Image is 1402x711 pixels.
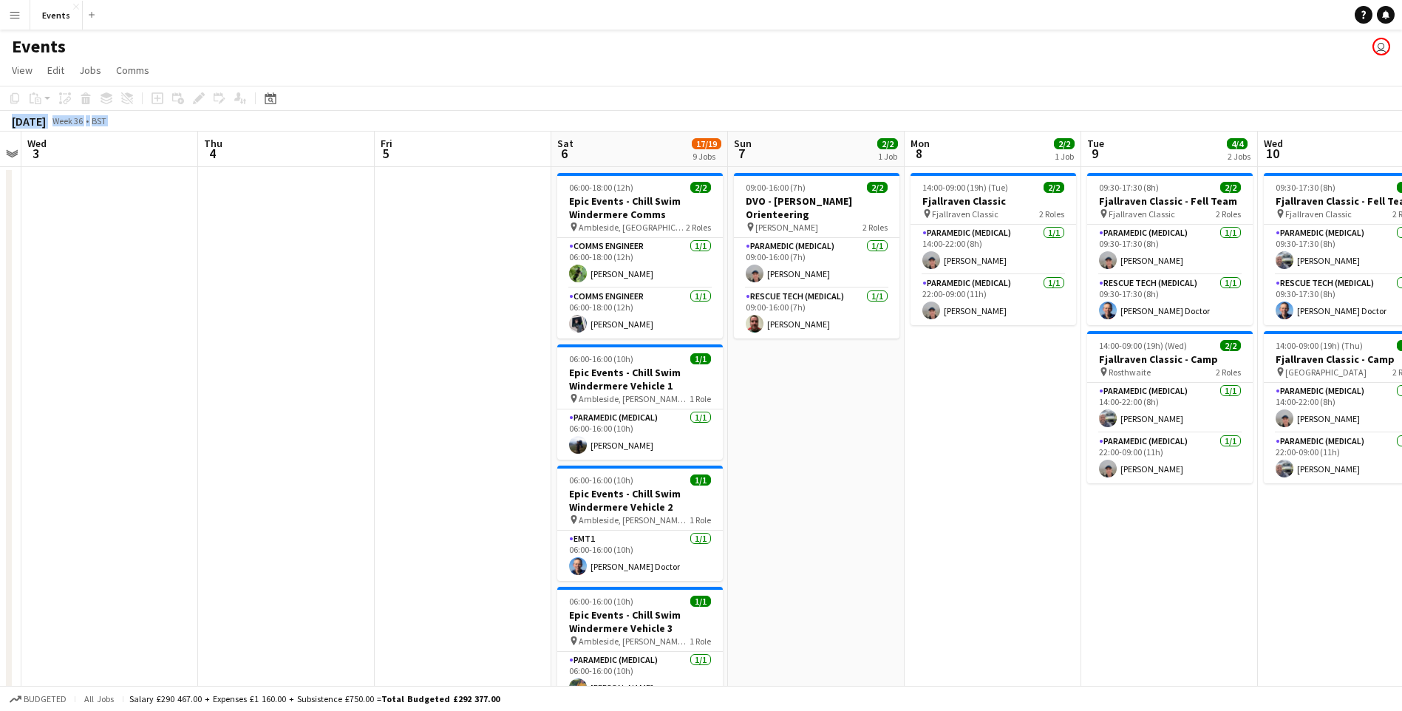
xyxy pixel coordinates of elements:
app-card-role: Comms Engineer1/106:00-18:00 (12h)[PERSON_NAME] [557,238,723,288]
span: 2/2 [1220,182,1241,193]
span: 14:00-09:00 (19h) (Wed) [1099,340,1187,351]
span: 06:00-16:00 (10h) [569,474,633,486]
h3: Fjallraven Classic - Camp [1087,353,1253,366]
app-card-role: Paramedic (Medical)1/109:30-17:30 (8h)[PERSON_NAME] [1087,225,1253,275]
span: Budgeted [24,694,67,704]
span: 09:30-17:30 (8h) [1099,182,1159,193]
h3: Epic Events - Chill Swim Windermere Comms [557,194,723,221]
span: 2 Roles [686,222,711,233]
span: 1 Role [690,636,711,647]
span: Fjallraven Classic [1285,208,1352,220]
app-job-card: 06:00-16:00 (10h)1/1Epic Events - Chill Swim Windermere Vehicle 3 Ambleside, [PERSON_NAME][GEOGRA... [557,587,723,702]
span: 1 Role [690,393,711,404]
span: Tue [1087,137,1104,150]
app-card-role: EMT11/106:00-16:00 (10h)[PERSON_NAME] Doctor [557,531,723,581]
span: 9 [1085,145,1104,162]
span: 06:00-18:00 (12h) [569,182,633,193]
span: Jobs [79,64,101,77]
span: 14:00-09:00 (19h) (Thu) [1276,340,1363,351]
span: [GEOGRAPHIC_DATA] [1285,367,1367,378]
span: 2 Roles [1216,367,1241,378]
span: Sun [734,137,752,150]
span: 2/2 [1054,138,1075,149]
app-card-role: Paramedic (Medical)1/106:00-16:00 (10h)[PERSON_NAME] [557,652,723,702]
div: Salary £290 467.00 + Expenses £1 160.00 + Subsistence £750.00 = [129,693,500,704]
h3: Fjallraven Classic - Fell Team [1087,194,1253,208]
app-job-card: 06:00-16:00 (10h)1/1Epic Events - Chill Swim Windermere Vehicle 2 Ambleside, [PERSON_NAME][GEOGRA... [557,466,723,581]
span: Sat [557,137,574,150]
div: 1 Job [878,151,897,162]
h1: Events [12,35,66,58]
app-job-card: 06:00-18:00 (12h)2/2Epic Events - Chill Swim Windermere Comms Ambleside, [GEOGRAPHIC_DATA]2 Roles... [557,173,723,339]
span: 3 [25,145,47,162]
span: Week 36 [49,115,86,126]
span: Fjallraven Classic [932,208,998,220]
span: 1 Role [690,514,711,525]
span: 7 [732,145,752,162]
span: 14:00-09:00 (19h) (Tue) [922,182,1008,193]
app-card-role: Paramedic (Medical)1/122:00-09:00 (11h)[PERSON_NAME] [1087,433,1253,483]
app-card-role: Rescue Tech (Medical)1/109:00-16:00 (7h)[PERSON_NAME] [734,288,899,339]
span: View [12,64,33,77]
span: 2/2 [877,138,898,149]
h3: DVO - [PERSON_NAME] Orienteering [734,194,899,221]
span: 10 [1262,145,1283,162]
span: 8 [908,145,930,162]
span: Total Budgeted £292 377.00 [381,693,500,704]
app-card-role: Paramedic (Medical)1/114:00-22:00 (8h)[PERSON_NAME] [1087,383,1253,433]
div: BST [92,115,106,126]
span: 4/4 [1227,138,1248,149]
span: [PERSON_NAME] [755,222,818,233]
app-job-card: 09:00-16:00 (7h)2/2DVO - [PERSON_NAME] Orienteering [PERSON_NAME]2 RolesParamedic (Medical)1/109:... [734,173,899,339]
a: Edit [41,61,70,80]
span: Ambleside, [GEOGRAPHIC_DATA] [579,222,686,233]
span: Wed [27,137,47,150]
app-job-card: 14:00-09:00 (19h) (Tue)2/2Fjallraven Classic Fjallraven Classic2 RolesParamedic (Medical)1/114:00... [911,173,1076,325]
app-card-role: Comms Engineer1/106:00-18:00 (12h)[PERSON_NAME] [557,288,723,339]
span: 2 Roles [862,222,888,233]
app-card-role: Paramedic (Medical)1/122:00-09:00 (11h)[PERSON_NAME] [911,275,1076,325]
span: 2 Roles [1216,208,1241,220]
span: Mon [911,137,930,150]
span: Comms [116,64,149,77]
span: Rosthwaite [1109,367,1151,378]
span: 09:00-16:00 (7h) [746,182,806,193]
span: Edit [47,64,64,77]
h3: Epic Events - Chill Swim Windermere Vehicle 2 [557,487,723,514]
h3: Epic Events - Chill Swim Windermere Vehicle 1 [557,366,723,392]
span: 09:30-17:30 (8h) [1276,182,1335,193]
span: 1/1 [690,474,711,486]
app-user-avatar: Paul Wilmore [1372,38,1390,55]
span: Ambleside, [PERSON_NAME][GEOGRAPHIC_DATA] [579,393,690,404]
div: 9 Jobs [693,151,721,162]
div: 2 Jobs [1228,151,1250,162]
h3: Fjallraven Classic [911,194,1076,208]
a: View [6,61,38,80]
app-card-role: Paramedic (Medical)1/109:00-16:00 (7h)[PERSON_NAME] [734,238,899,288]
a: Jobs [73,61,107,80]
span: All jobs [81,693,117,704]
span: 2/2 [1220,340,1241,351]
button: Events [30,1,83,30]
app-job-card: 06:00-16:00 (10h)1/1Epic Events - Chill Swim Windermere Vehicle 1 Ambleside, [PERSON_NAME][GEOGRA... [557,344,723,460]
app-job-card: 14:00-09:00 (19h) (Wed)2/2Fjallraven Classic - Camp Rosthwaite2 RolesParamedic (Medical)1/114:00-... [1087,331,1253,483]
span: 4 [202,145,222,162]
div: [DATE] [12,114,46,129]
span: 6 [555,145,574,162]
span: 2/2 [690,182,711,193]
div: 1 Job [1055,151,1074,162]
app-job-card: 09:30-17:30 (8h)2/2Fjallraven Classic - Fell Team Fjallraven Classic2 RolesParamedic (Medical)1/1... [1087,173,1253,325]
span: 06:00-16:00 (10h) [569,596,633,607]
app-card-role: Paramedic (Medical)1/114:00-22:00 (8h)[PERSON_NAME] [911,225,1076,275]
h3: Epic Events - Chill Swim Windermere Vehicle 3 [557,608,723,635]
span: 2/2 [1044,182,1064,193]
span: Thu [204,137,222,150]
span: Fjallraven Classic [1109,208,1175,220]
